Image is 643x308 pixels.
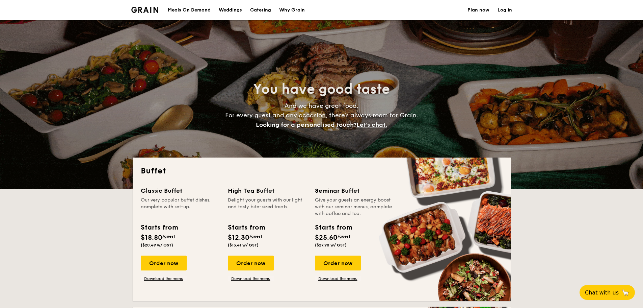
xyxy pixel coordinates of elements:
[228,256,274,270] div: Order now
[141,166,503,176] h2: Buffet
[315,186,394,195] div: Seminar Buffet
[315,222,352,233] div: Starts from
[315,197,394,217] div: Give your guests an energy boost with our seminar menus, complete with coffee and tea.
[228,197,307,217] div: Delight your guests with our light and tasty bite-sized treats.
[315,234,338,242] span: $25.60
[141,256,187,270] div: Order now
[228,276,274,281] a: Download the menu
[131,7,159,13] img: Grain
[141,243,173,247] span: ($20.49 w/ GST)
[580,285,635,300] button: Chat with us🦙
[228,234,249,242] span: $12.30
[249,234,262,239] span: /guest
[253,81,390,97] span: You have good taste
[315,256,361,270] div: Order now
[621,289,629,297] span: 🦙
[315,243,347,247] span: ($27.90 w/ GST)
[585,289,619,296] span: Chat with us
[315,276,361,281] a: Download the menu
[228,222,265,233] div: Starts from
[131,7,159,13] a: Logotype
[141,222,178,233] div: Starts from
[141,234,162,242] span: $18.80
[162,234,175,239] span: /guest
[141,186,220,195] div: Classic Buffet
[356,121,387,128] span: Let's chat.
[228,186,307,195] div: High Tea Buffet
[338,234,350,239] span: /guest
[228,243,259,247] span: ($13.41 w/ GST)
[141,197,220,217] div: Our very popular buffet dishes, complete with set-up.
[256,121,356,128] span: Looking for a personalised touch?
[225,102,418,128] span: And we have great food. For every guest and any occasion, there’s always room for Grain.
[141,276,187,281] a: Download the menu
